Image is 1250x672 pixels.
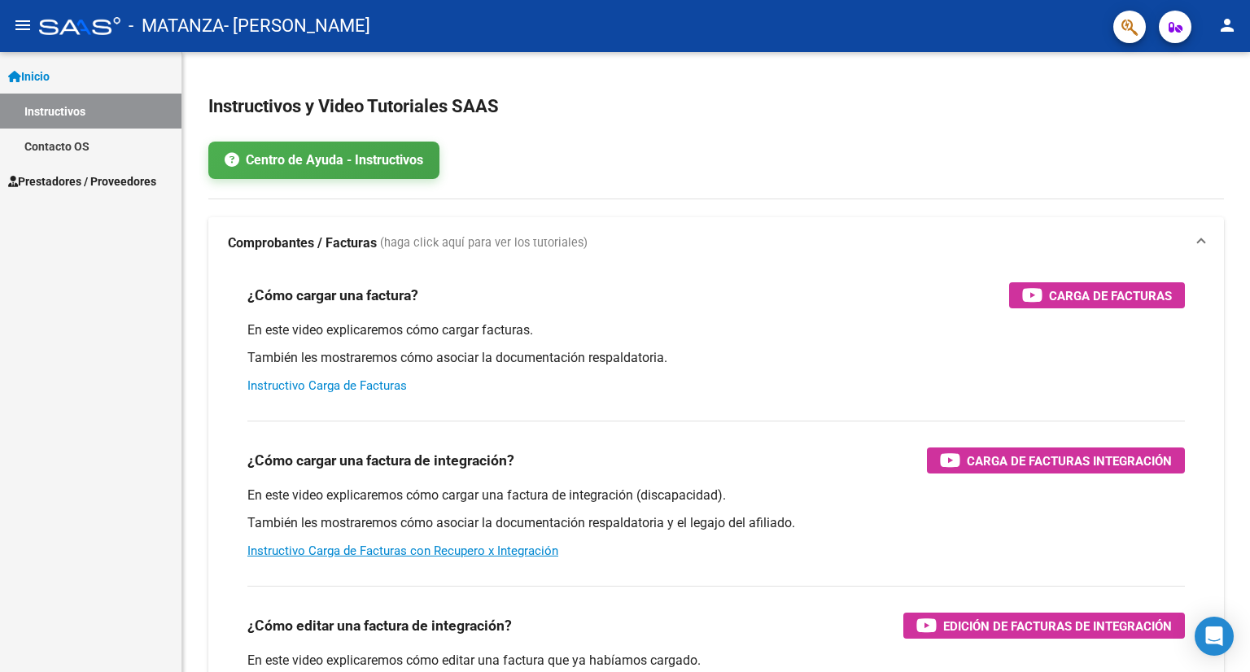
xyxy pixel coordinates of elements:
p: También les mostraremos cómo asociar la documentación respaldatoria. [247,349,1185,367]
span: (haga click aquí para ver los tutoriales) [380,234,588,252]
span: Carga de Facturas [1049,286,1172,306]
span: Carga de Facturas Integración [967,451,1172,471]
span: Inicio [8,68,50,85]
button: Carga de Facturas [1009,282,1185,308]
h3: ¿Cómo cargar una factura de integración? [247,449,514,472]
mat-icon: menu [13,15,33,35]
a: Instructivo Carga de Facturas con Recupero x Integración [247,543,558,558]
p: En este video explicaremos cómo cargar facturas. [247,321,1185,339]
button: Carga de Facturas Integración [927,447,1185,473]
button: Edición de Facturas de integración [903,613,1185,639]
a: Instructivo Carga de Facturas [247,378,407,393]
mat-expansion-panel-header: Comprobantes / Facturas (haga click aquí para ver los tutoriales) [208,217,1224,269]
span: - [PERSON_NAME] [224,8,370,44]
span: Edición de Facturas de integración [943,616,1172,636]
a: Centro de Ayuda - Instructivos [208,142,439,179]
h3: ¿Cómo editar una factura de integración? [247,614,512,637]
span: Prestadores / Proveedores [8,172,156,190]
mat-icon: person [1217,15,1237,35]
div: Open Intercom Messenger [1195,617,1234,656]
p: En este video explicaremos cómo editar una factura que ya habíamos cargado. [247,652,1185,670]
span: - MATANZA [129,8,224,44]
h3: ¿Cómo cargar una factura? [247,284,418,307]
strong: Comprobantes / Facturas [228,234,377,252]
h2: Instructivos y Video Tutoriales SAAS [208,91,1224,122]
p: En este video explicaremos cómo cargar una factura de integración (discapacidad). [247,487,1185,504]
p: También les mostraremos cómo asociar la documentación respaldatoria y el legajo del afiliado. [247,514,1185,532]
